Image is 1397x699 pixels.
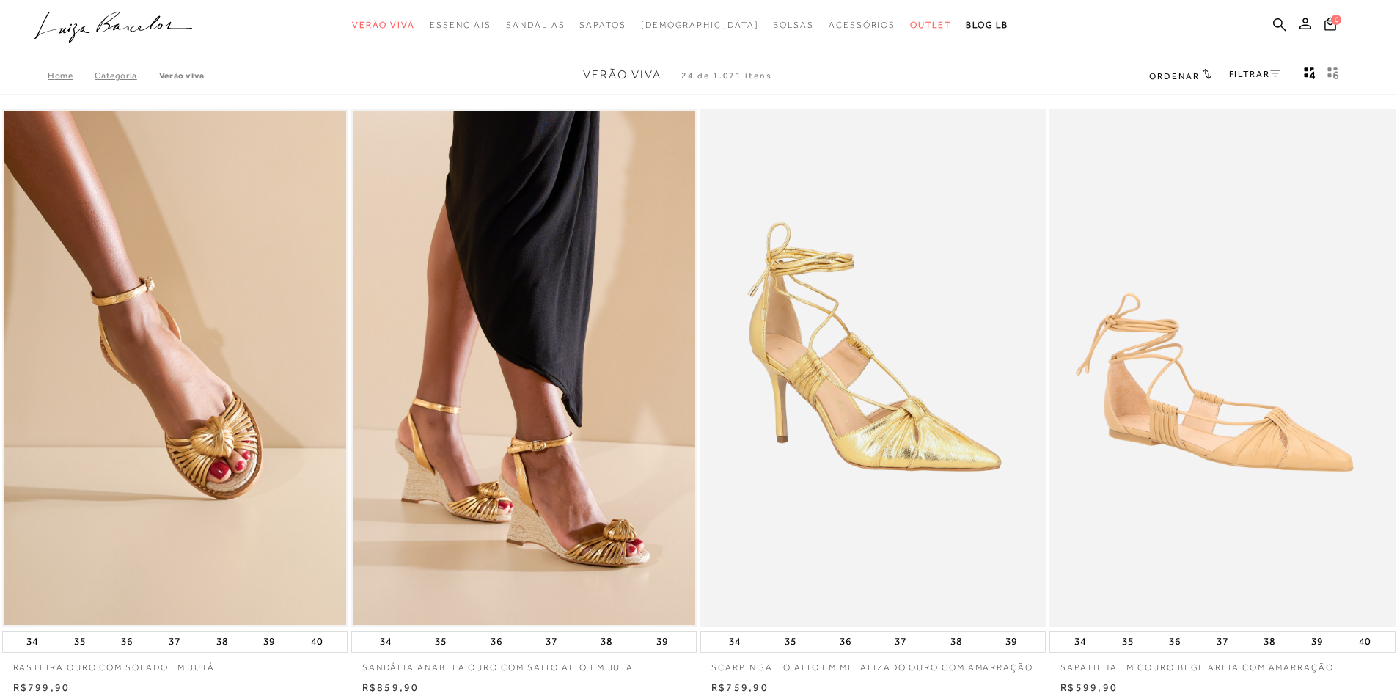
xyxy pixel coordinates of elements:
span: Verão Viva [352,20,415,30]
button: 36 [486,632,507,652]
span: Verão Viva [583,68,661,81]
button: 36 [835,632,856,652]
button: 35 [70,632,90,652]
button: 39 [652,632,672,652]
button: 38 [596,632,617,652]
button: 38 [946,632,967,652]
a: noSubCategoriesText [641,12,759,39]
span: R$859,90 [362,681,419,693]
button: 39 [1307,632,1327,652]
a: noSubCategoriesText [352,12,415,39]
span: Outlet [910,20,951,30]
a: SANDÁLIA ANABELA OURO COM SALTO ALTO EM JUTA SANDÁLIA ANABELA OURO COM SALTO ALTO EM JUTA [353,111,695,625]
a: noSubCategoriesText [579,12,626,39]
a: BLOG LB [966,12,1008,39]
a: RASTEIRA OURO COM SOLADO EM JUTÁ [2,653,348,674]
button: 37 [541,632,562,652]
a: noSubCategoriesText [910,12,951,39]
a: noSubCategoriesText [506,12,565,39]
a: Home [48,70,95,81]
span: Sapatos [579,20,626,30]
button: 35 [780,632,801,652]
button: 35 [430,632,451,652]
span: 0 [1331,15,1341,25]
a: Verão Viva [159,70,205,81]
button: gridText6Desc [1323,66,1343,85]
a: noSubCategoriesText [430,12,491,39]
span: Bolsas [773,20,814,30]
button: 40 [1354,632,1375,652]
span: Essenciais [430,20,491,30]
button: 36 [117,632,137,652]
a: SCARPIN SALTO ALTO EM METALIZADO OURO COM AMARRAÇÃO SCARPIN SALTO ALTO EM METALIZADO OURO COM AMA... [702,111,1044,625]
span: R$759,90 [711,681,769,693]
button: 35 [1118,632,1138,652]
button: 37 [1212,632,1233,652]
button: 39 [259,632,279,652]
a: RASTEIRA OURO COM SOLADO EM JUTÁ RASTEIRA OURO COM SOLADO EM JUTÁ [4,111,346,625]
button: 34 [22,632,43,652]
button: 39 [1001,632,1022,652]
button: 37 [164,632,185,652]
button: 40 [307,632,327,652]
button: 38 [1259,632,1280,652]
a: noSubCategoriesText [773,12,814,39]
span: Ordenar [1149,71,1199,81]
img: SCARPIN SALTO ALTO EM METALIZADO OURO COM AMARRAÇÃO [702,111,1044,625]
span: Acessórios [829,20,895,30]
span: 24 de 1.071 itens [681,70,772,81]
span: BLOG LB [966,20,1008,30]
a: SCARPIN SALTO ALTO EM METALIZADO OURO COM AMARRAÇÃO [700,653,1046,674]
button: Mostrar 4 produtos por linha [1299,66,1320,85]
img: SAPATILHA EM COURO BEGE AREIA COM AMARRAÇÃO [1051,111,1393,625]
a: Categoria [95,70,158,81]
button: 38 [212,632,232,652]
img: RASTEIRA OURO COM SOLADO EM JUTÁ [4,111,346,625]
a: FILTRAR [1229,69,1280,79]
img: SANDÁLIA ANABELA OURO COM SALTO ALTO EM JUTA [353,111,695,625]
button: 34 [725,632,745,652]
a: SAPATILHA EM COURO BEGE AREIA COM AMARRAÇÃO SAPATILHA EM COURO BEGE AREIA COM AMARRAÇÃO [1051,111,1393,625]
button: 34 [1070,632,1090,652]
button: 36 [1165,632,1185,652]
a: noSubCategoriesText [829,12,895,39]
span: [DEMOGRAPHIC_DATA] [641,20,759,30]
button: 34 [375,632,396,652]
span: R$799,90 [13,681,70,693]
a: SANDÁLIA ANABELA OURO COM SALTO ALTO EM JUTA [351,653,697,674]
a: SAPATILHA EM COURO BEGE AREIA COM AMARRAÇÃO [1049,653,1395,674]
button: 0 [1320,16,1341,36]
button: 37 [890,632,911,652]
span: Sandálias [506,20,565,30]
span: R$599,90 [1060,681,1118,693]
